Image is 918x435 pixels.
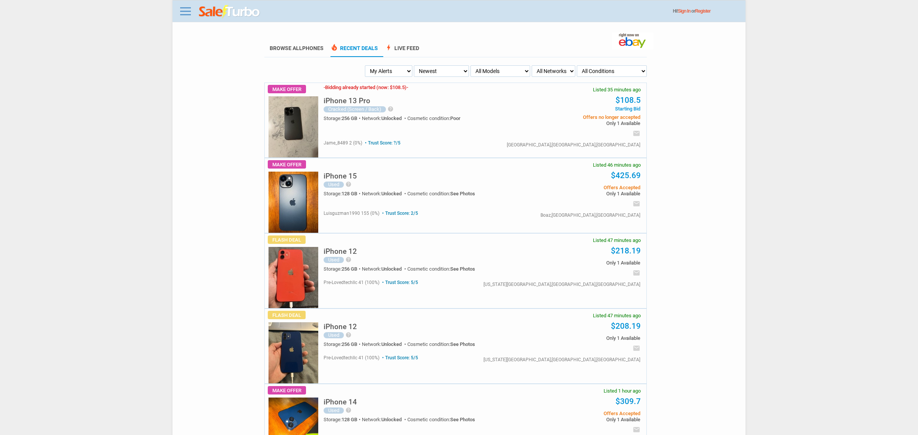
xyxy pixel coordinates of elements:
div: Cosmetic condition: [407,342,475,347]
i: email [633,344,640,352]
div: Storage: [324,342,362,347]
span: See Photos [450,341,475,347]
a: $208.19 [611,321,641,331]
a: iPhone 12 [324,325,357,330]
div: Network: [362,266,407,271]
div: Storage: [324,417,362,422]
div: Storage: [324,266,362,271]
span: Offers Accepted [525,411,640,416]
div: Cracked (Screen / Back) [324,106,386,112]
span: local_fire_department [330,44,338,51]
span: Flash Deal [268,311,306,319]
span: 256 GB [342,341,357,347]
i: help [345,181,352,187]
span: Only 1 Available [525,260,640,265]
h3: Bidding already started (now: $108.5) [324,85,408,90]
span: Only 1 Available [525,336,640,341]
i: email [633,130,640,137]
span: Only 1 Available [525,417,640,422]
span: Phones [302,45,324,51]
div: Cosmetic condition: [407,191,475,196]
span: Listed 1 hour ago [604,388,641,393]
h5: iPhone 12 [324,248,357,255]
span: See Photos [450,266,475,272]
div: Storage: [324,116,362,121]
i: help [345,256,352,263]
div: Used [324,257,344,263]
div: Cosmetic condition: [407,116,461,121]
span: Only 1 Available [525,121,640,126]
div: Network: [362,116,407,121]
span: Unlocked [381,417,402,422]
i: help [345,332,352,338]
span: Listed 47 minutes ago [593,313,641,318]
span: Poor [450,115,461,121]
span: - [407,84,408,90]
a: Browse AllPhones [270,45,324,51]
span: - [324,84,325,90]
span: Listed 47 minutes ago [593,238,641,243]
a: Register [695,8,710,14]
a: Sign In [678,8,690,14]
i: help [345,407,352,413]
span: Make Offer [268,85,306,93]
a: iPhone 12 [324,249,357,255]
div: Used [324,332,344,338]
span: pre-lovedtechllc 41 (100%) [324,355,379,360]
span: 128 GB [342,417,357,422]
span: Trust Score: 5/5 [381,355,418,360]
span: Unlocked [381,115,402,121]
a: local_fire_departmentRecent Deals [330,45,378,57]
a: $425.69 [611,171,641,180]
span: See Photos [450,191,475,196]
i: email [633,269,640,277]
span: Offers Accepted [525,185,640,190]
span: Trust Score: 5/5 [381,280,418,285]
i: email [633,200,640,208]
a: iPhone 15 [324,174,357,180]
div: [US_STATE][GEOGRAPHIC_DATA],[GEOGRAPHIC_DATA],[GEOGRAPHIC_DATA] [483,282,640,287]
img: s-l225.jpg [269,96,318,157]
img: s-l225.jpg [269,398,318,435]
div: Cosmetic condition: [407,417,475,422]
img: saleturbo.com - Online Deals and Discount Coupons [199,5,260,19]
div: Cosmetic condition: [407,266,475,271]
span: 256 GB [342,115,357,121]
span: Unlocked [381,341,402,347]
span: Make Offer [268,386,306,394]
span: jame_8489 2 (0%) [324,140,362,146]
span: Offers no longer accepted [525,115,640,120]
img: s-l225.jpg [269,322,318,383]
i: help [387,106,394,112]
div: Storage: [324,191,362,196]
h5: iPhone 15 [324,172,357,180]
h5: iPhone 14 [324,398,357,406]
div: [US_STATE][GEOGRAPHIC_DATA],[GEOGRAPHIC_DATA],[GEOGRAPHIC_DATA] [483,357,640,362]
span: Listed 46 minutes ago [593,162,641,167]
span: Hi! [673,8,678,14]
span: See Photos [450,417,475,422]
span: luisguzman1990 155 (0%) [324,211,379,216]
div: Boaz,[GEOGRAPHIC_DATA],[GEOGRAPHIC_DATA] [540,213,640,217]
a: iPhone 14 [324,400,357,406]
h5: iPhone 12 [324,323,357,330]
span: Flash Deal [268,235,306,244]
span: Unlocked [381,266,402,272]
h5: iPhone 13 Pro [324,97,370,104]
div: Network: [362,191,407,196]
a: $218.19 [611,246,641,255]
img: s-l225.jpg [269,247,318,308]
span: 256 GB [342,266,357,272]
span: Trust Score: 2/5 [381,211,418,216]
div: Used [324,182,344,188]
a: iPhone 13 Pro [324,99,370,104]
span: Only 1 Available [525,191,640,196]
span: Make Offer [268,160,306,169]
a: boltLive Feed [385,45,419,57]
span: Unlocked [381,191,402,196]
div: Used [324,407,344,414]
i: email [633,426,640,433]
span: or [691,8,710,14]
span: Listed 35 minutes ago [593,87,641,92]
a: $309.7 [615,397,641,406]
